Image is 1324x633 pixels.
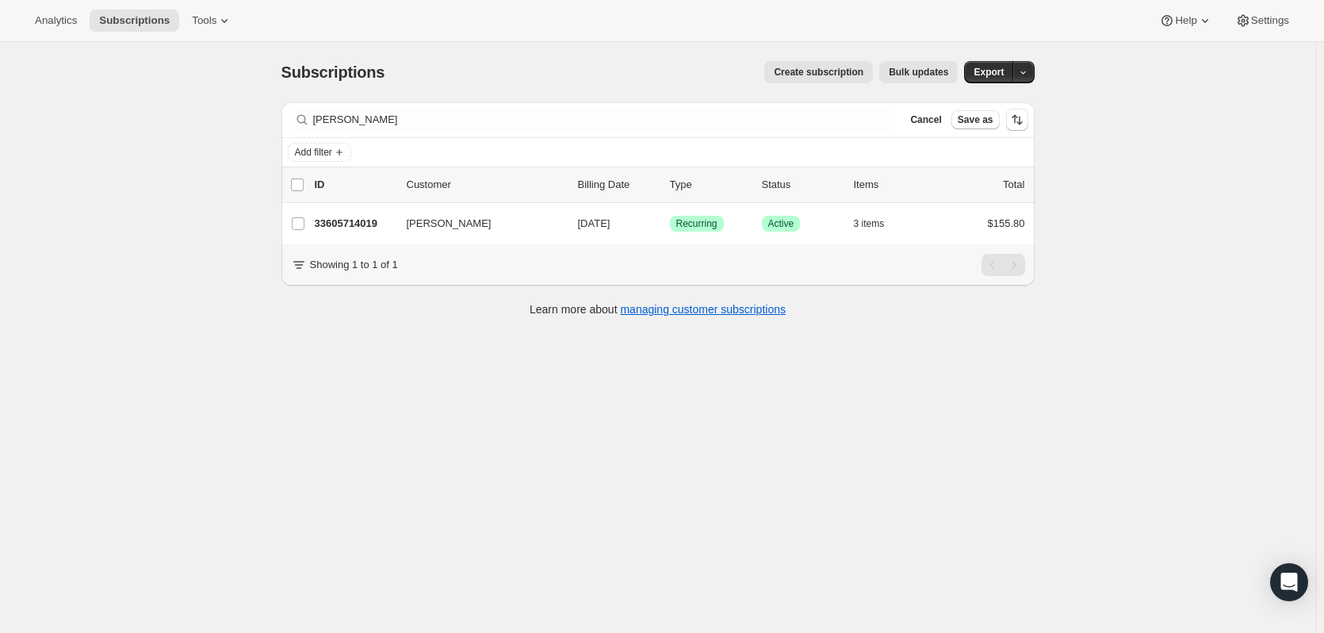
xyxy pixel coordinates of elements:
button: Export [964,61,1013,83]
span: Subscriptions [99,14,170,27]
button: Settings [1226,10,1299,32]
span: Analytics [35,14,77,27]
span: Subscriptions [281,63,385,81]
button: Sort the results [1006,109,1028,131]
p: Total [1003,177,1024,193]
div: Type [670,177,749,193]
span: $155.80 [988,217,1025,229]
span: Create subscription [774,66,863,79]
button: Create subscription [764,61,873,83]
p: 33605714019 [315,216,394,232]
div: Items [854,177,933,193]
span: Bulk updates [889,66,948,79]
span: 3 items [854,217,885,230]
span: Tools [192,14,216,27]
button: [PERSON_NAME] [397,211,556,236]
p: Showing 1 to 1 of 1 [310,257,398,273]
div: IDCustomerBilling DateTypeStatusItemsTotal [315,177,1025,193]
span: Save as [958,113,993,126]
button: Subscriptions [90,10,179,32]
a: managing customer subscriptions [620,303,786,316]
span: Export [974,66,1004,79]
button: Add filter [288,143,351,162]
div: Open Intercom Messenger [1270,563,1308,601]
button: 3 items [854,213,902,235]
span: Help [1175,14,1196,27]
button: Help [1150,10,1222,32]
span: Recurring [676,217,717,230]
span: Settings [1251,14,1289,27]
p: Status [762,177,841,193]
button: Tools [182,10,242,32]
p: ID [315,177,394,193]
p: Learn more about [530,301,786,317]
span: Add filter [295,146,332,159]
button: Save as [951,110,1000,129]
input: Filter subscribers [313,109,895,131]
div: 33605714019[PERSON_NAME][DATE]SuccessRecurringSuccessActive3 items$155.80 [315,213,1025,235]
button: Bulk updates [879,61,958,83]
p: Customer [407,177,565,193]
button: Cancel [904,110,947,129]
span: [DATE] [578,217,610,229]
span: [PERSON_NAME] [407,216,492,232]
p: Billing Date [578,177,657,193]
span: Active [768,217,794,230]
nav: Pagination [982,254,1025,276]
span: Cancel [910,113,941,126]
button: Analytics [25,10,86,32]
